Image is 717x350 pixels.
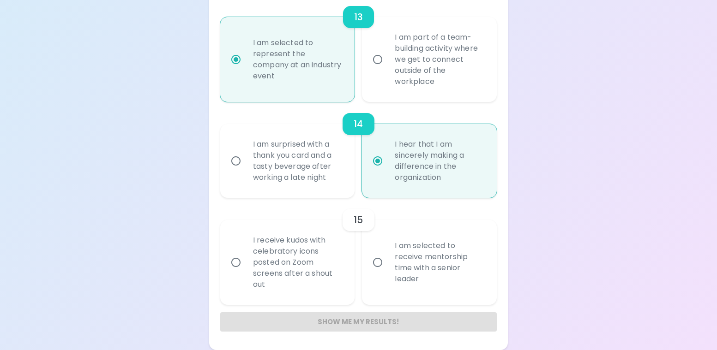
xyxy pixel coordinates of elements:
div: I am selected to receive mentorship time with a senior leader [387,229,492,296]
h6: 15 [354,213,363,227]
div: I am surprised with a thank you card and a tasty beverage after working a late night [246,128,350,194]
div: choice-group-check [220,102,497,198]
div: I receive kudos with celebratory icons posted on Zoom screens after a shout out [246,224,350,301]
h6: 13 [354,10,363,24]
h6: 14 [354,117,363,131]
div: choice-group-check [220,198,497,305]
div: I am selected to represent the company at an industry event [246,26,350,93]
div: I am part of a team-building activity where we get to connect outside of the workplace [387,21,492,98]
div: I hear that I am sincerely making a difference in the organization [387,128,492,194]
